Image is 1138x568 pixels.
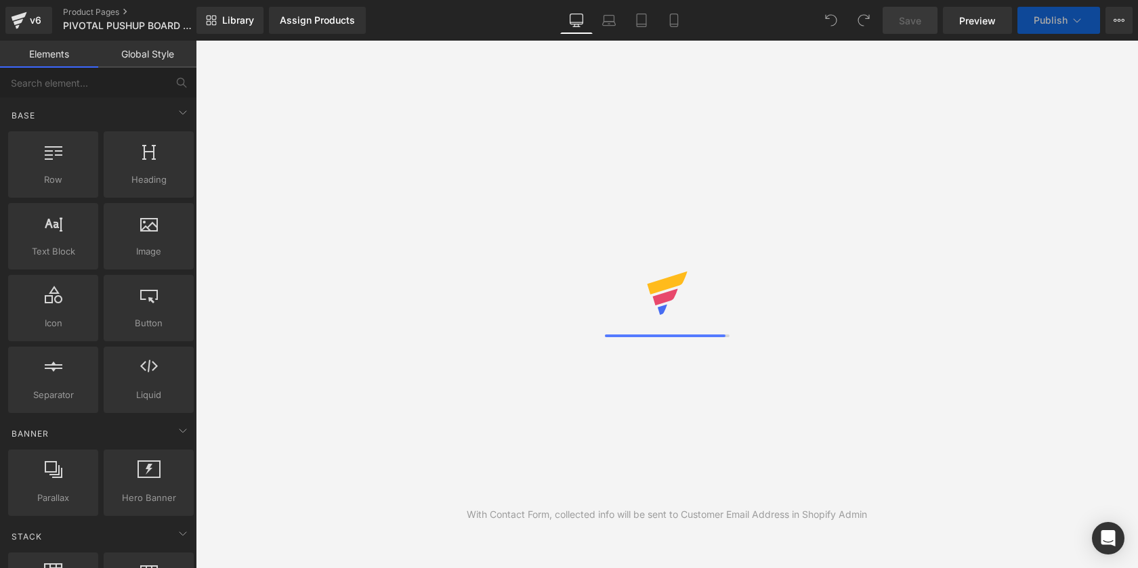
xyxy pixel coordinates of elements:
a: Tablet [625,7,658,34]
span: Button [108,316,190,330]
span: Save [899,14,921,28]
button: Publish [1017,7,1100,34]
span: Heading [108,173,190,187]
span: Image [108,244,190,259]
span: Liquid [108,388,190,402]
span: Publish [1034,15,1068,26]
a: Mobile [658,7,690,34]
span: Hero Banner [108,491,190,505]
span: Parallax [12,491,94,505]
span: Separator [12,388,94,402]
span: Stack [10,530,43,543]
a: Laptop [593,7,625,34]
a: v6 [5,7,52,34]
span: Preview [959,14,996,28]
span: Text Block [12,244,94,259]
button: Undo [818,7,845,34]
span: Base [10,109,37,122]
a: New Library [196,7,264,34]
a: Preview [943,7,1012,34]
span: Icon [12,316,94,330]
span: PIVOTAL PUSHUP BOARD PAGE ( Big Shoulder ( Not Display)) _PB [63,20,193,31]
button: Redo [850,7,877,34]
a: Global Style [98,41,196,68]
div: Open Intercom Messenger [1092,522,1124,554]
span: Row [12,173,94,187]
span: Banner [10,427,50,440]
div: v6 [27,12,44,29]
a: Product Pages [63,7,219,18]
a: Desktop [560,7,593,34]
div: With Contact Form, collected info will be sent to Customer Email Address in Shopify Admin [467,507,867,522]
div: Assign Products [280,15,355,26]
span: Library [222,14,254,26]
button: More [1105,7,1133,34]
